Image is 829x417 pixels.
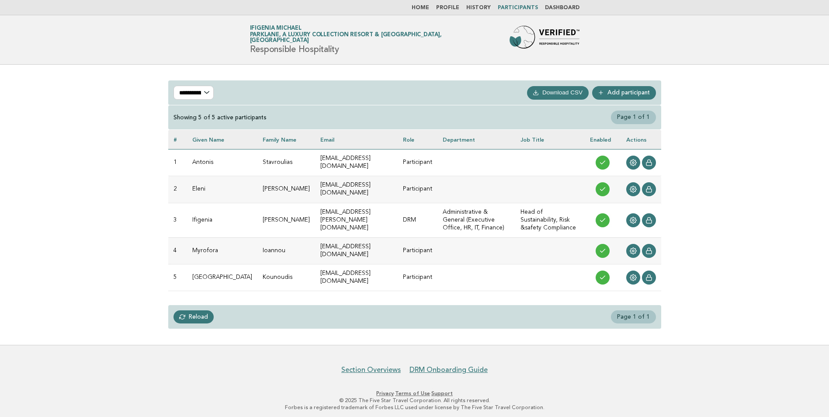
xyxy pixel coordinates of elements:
td: Kounoudis [257,264,315,291]
a: Terms of Use [395,390,430,396]
td: [EMAIL_ADDRESS][DOMAIN_NAME] [315,264,398,291]
p: · · [147,390,682,397]
th: Department [437,130,515,149]
td: [EMAIL_ADDRESS][DOMAIN_NAME] [315,149,398,176]
th: Email [315,130,398,149]
td: 4 [168,237,187,264]
span: Parklane, a Luxury Collection Resort & [GEOGRAPHIC_DATA], [GEOGRAPHIC_DATA] [250,32,496,44]
td: Participant [398,237,437,264]
td: [EMAIL_ADDRESS][DOMAIN_NAME] [315,176,398,203]
td: Stavroulias [257,149,315,176]
a: History [466,5,491,10]
a: Add participant [592,86,656,99]
td: Ifigenia [187,203,257,237]
a: DRM Onboarding Guide [409,365,488,374]
a: Home [412,5,429,10]
a: Profile [436,5,459,10]
a: Participants [498,5,538,10]
td: Administrative & General (Executive Office, HR, IT, Finance) [437,203,515,237]
td: 3 [168,203,187,237]
img: Forbes Travel Guide [510,26,579,54]
td: Participant [398,149,437,176]
div: Showing 5 of 5 active participants [173,114,267,122]
td: Head of Sustainability, Risk &safety Compliance [515,203,584,237]
a: Ifigenia MichaelParklane, a Luxury Collection Resort & [GEOGRAPHIC_DATA], [GEOGRAPHIC_DATA] [250,25,496,43]
td: 1 [168,149,187,176]
td: [PERSON_NAME] [257,203,315,237]
a: Support [431,390,453,396]
th: Job Title [515,130,584,149]
td: DRM [398,203,437,237]
p: Forbes is a registered trademark of Forbes LLC used under license by The Five Star Travel Corpora... [147,404,682,411]
td: [EMAIL_ADDRESS][PERSON_NAME][DOMAIN_NAME] [315,203,398,237]
a: Privacy [376,390,394,396]
td: Participant [398,176,437,203]
td: Participant [398,264,437,291]
td: 5 [168,264,187,291]
th: Role [398,130,437,149]
th: Given name [187,130,257,149]
td: [PERSON_NAME] [257,176,315,203]
td: Eleni [187,176,257,203]
td: Myrofora [187,237,257,264]
a: Section Overviews [341,365,401,374]
h1: Responsible Hospitality [250,26,496,54]
th: # [168,130,187,149]
p: © 2025 The Five Star Travel Corporation. All rights reserved. [147,397,682,404]
a: Reload [173,310,214,323]
th: Enabled [585,130,621,149]
td: Ioannou [257,237,315,264]
button: Download CSV [527,86,589,99]
td: 2 [168,176,187,203]
td: [EMAIL_ADDRESS][DOMAIN_NAME] [315,237,398,264]
td: [GEOGRAPHIC_DATA] [187,264,257,291]
a: Dashboard [545,5,579,10]
th: Family name [257,130,315,149]
td: Antonis [187,149,257,176]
